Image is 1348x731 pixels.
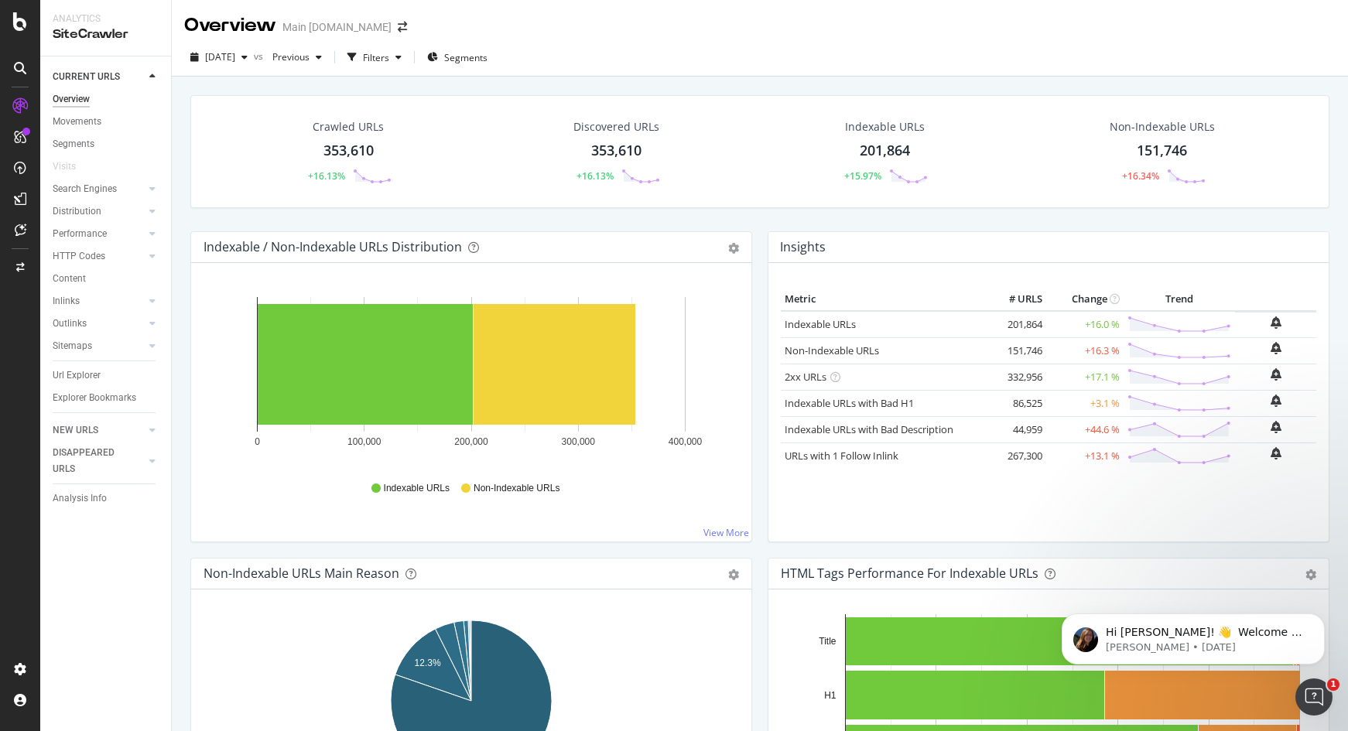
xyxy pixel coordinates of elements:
[313,119,384,135] div: Crawled URLs
[591,141,641,161] div: 353,610
[780,237,826,258] h4: Insights
[254,50,266,63] span: vs
[669,436,703,447] text: 400,000
[984,442,1046,469] td: 267,300
[984,337,1046,364] td: 151,746
[1305,569,1316,580] div: gear
[984,288,1046,311] th: # URLS
[53,422,98,439] div: NEW URLS
[1271,447,1281,459] div: bell-plus
[67,45,267,134] span: Hi [PERSON_NAME]! 👋 Welcome to Botify chat support! Have a question? Reply to this message and ou...
[53,136,94,152] div: Segments
[1327,678,1339,691] span: 1
[562,436,596,447] text: 300,000
[844,169,881,183] div: +15.97%
[53,91,160,108] a: Overview
[53,293,80,309] div: Inlinks
[53,136,160,152] a: Segments
[266,45,328,70] button: Previous
[53,181,117,197] div: Search Engines
[781,288,984,311] th: Metric
[184,45,254,70] button: [DATE]
[1271,395,1281,407] div: bell-plus
[266,50,310,63] span: Previous
[363,51,389,64] div: Filters
[781,565,1038,581] div: HTML Tags Performance for Indexable URLs
[398,22,407,32] div: arrow-right-arrow-left
[53,293,145,309] a: Inlinks
[785,343,879,357] a: Non-Indexable URLs
[53,490,107,507] div: Analysis Info
[1271,342,1281,354] div: bell-plus
[53,114,160,130] a: Movements
[415,658,441,668] text: 12.3%
[53,91,90,108] div: Overview
[845,119,925,135] div: Indexable URLs
[53,226,107,242] div: Performance
[573,119,659,135] div: Discovered URLs
[53,248,145,265] a: HTTP Codes
[53,181,145,197] a: Search Engines
[53,271,160,287] a: Content
[204,288,739,467] svg: A chart.
[53,390,136,406] div: Explorer Bookmarks
[421,45,494,70] button: Segments
[384,482,450,495] span: Indexable URLs
[347,436,381,447] text: 100,000
[984,364,1046,390] td: 332,956
[785,396,914,410] a: Indexable URLs with Bad H1
[1046,442,1124,469] td: +13.1 %
[308,169,345,183] div: +16.13%
[785,370,826,384] a: 2xx URLs
[53,203,101,220] div: Distribution
[341,45,408,70] button: Filters
[984,311,1046,338] td: 201,864
[53,367,160,384] a: Url Explorer
[53,390,160,406] a: Explorer Bookmarks
[860,141,910,161] div: 201,864
[53,159,76,175] div: Visits
[53,422,145,439] a: NEW URLS
[1046,311,1124,338] td: +16.0 %
[785,317,856,331] a: Indexable URLs
[474,482,559,495] span: Non-Indexable URLs
[984,416,1046,442] td: 44,959
[1046,390,1124,416] td: +3.1 %
[1046,337,1124,364] td: +16.3 %
[53,69,120,85] div: CURRENT URLS
[204,565,399,581] div: Non-Indexable URLs Main Reason
[67,60,267,73] p: Message from Laura, sent 8w ago
[1137,141,1187,161] div: 151,746
[53,159,91,175] a: Visits
[728,243,739,254] div: gear
[1046,288,1124,311] th: Change
[53,445,131,477] div: DISAPPEARED URLS
[53,445,145,477] a: DISAPPEARED URLS
[1271,316,1281,329] div: bell-plus
[255,436,260,447] text: 0
[323,141,374,161] div: 353,610
[53,26,159,43] div: SiteCrawler
[205,50,235,63] span: 2025 Oct. 5th
[53,367,101,384] div: Url Explorer
[1295,678,1333,716] iframe: Intercom live chat
[444,51,488,64] span: Segments
[703,526,749,539] a: View More
[53,338,92,354] div: Sitemaps
[53,114,101,130] div: Movements
[454,436,488,447] text: 200,000
[204,239,462,254] div: Indexable / Non-Indexable URLs Distribution
[1122,169,1159,183] div: +16.34%
[1124,288,1235,311] th: Trend
[1271,421,1281,433] div: bell-plus
[1271,368,1281,381] div: bell-plus
[282,19,392,35] div: Main [DOMAIN_NAME]
[53,490,160,507] a: Analysis Info
[53,226,145,242] a: Performance
[184,12,276,39] div: Overview
[1046,416,1124,442] td: +44.6 %
[576,169,614,183] div: +16.13%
